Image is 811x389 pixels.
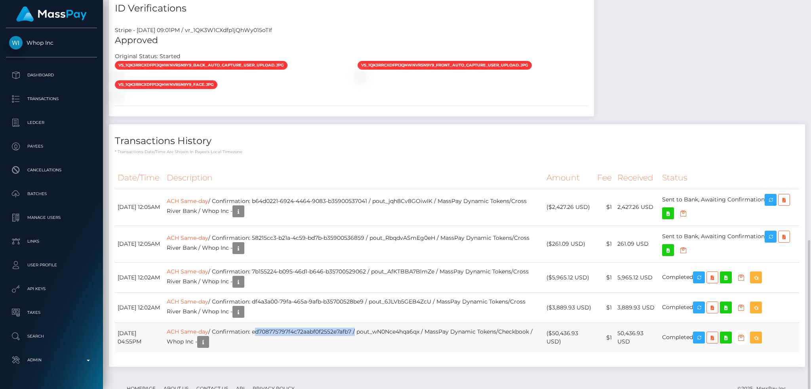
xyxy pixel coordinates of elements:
[659,323,799,353] td: Completed
[167,197,208,205] a: ACH Same-day
[115,53,180,60] h7: Original Status: Started
[544,226,594,262] td: ($261.09 USD)
[115,189,164,226] td: [DATE] 12:05AM
[6,113,97,133] a: Ledger
[115,73,121,80] img: vr_1QK3W1CXdfp1jQhWy015oTIffile_1QK3VgCXdfp1jQhWrXizvvPx
[9,188,94,200] p: Batches
[6,137,97,156] a: Payees
[615,262,660,292] td: 5,965.12 USD
[594,226,615,262] td: $1
[544,323,594,353] td: ($50,436.93 USD)
[115,93,121,99] img: vr_1QK3W1CXdfp1jQhWy015oTIffile_1QK3VwCXdfp1jQhWOIHzgUeW
[9,117,94,129] p: Ledger
[9,140,94,152] p: Payees
[544,292,594,323] td: ($3,889.93 USD)
[6,303,97,323] a: Taxes
[659,167,799,189] th: Status
[615,323,660,353] td: 50,436.93 USD
[9,330,94,342] p: Search
[164,292,544,323] td: / Confirmation: df4a3a00-79fa-465a-9afb-b35700528be9 / pout_6JLVb5GEB4ZcU / MassPay Dynamic Token...
[167,298,208,305] a: ACH Same-day
[594,167,615,189] th: Fee
[9,259,94,271] p: User Profile
[6,326,97,346] a: Search
[615,167,660,189] th: Received
[9,354,94,366] p: Admin
[164,262,544,292] td: / Confirmation: 7b155224-b095-46d1-b646-b35700529062 / pout_AfKTBBA7BlmZe / MassPay Dynamic Token...
[9,36,23,49] img: Whop Inc
[6,208,97,228] a: Manage Users
[659,262,799,292] td: Completed
[115,2,588,15] h4: ID Verifications
[594,323,615,353] td: $1
[164,323,544,353] td: / Confirmation: ed708775797f4c72aabf0f2552e7afb7 / pout_wN0Nce4hqa6qx / MassPay Dynamic Tokens/Ch...
[115,262,164,292] td: [DATE] 12:02AM
[109,26,594,34] div: Stripe - [DATE] 09:01PM / vr_1QK3W1CXdfp1jQhWy015oTIf
[544,189,594,226] td: ($2,427.26 USD)
[167,328,208,335] a: ACH Same-day
[544,262,594,292] td: ($5,965.12 USD)
[164,167,544,189] th: Description
[6,65,97,85] a: Dashboard
[9,69,94,81] p: Dashboard
[115,226,164,262] td: [DATE] 12:05AM
[9,212,94,224] p: Manage Users
[164,189,544,226] td: / Confirmation: b64d0221-6924-4464-9083-b35900537041 / pout_jqh8Cv8GOiwIK / MassPay Dynamic Token...
[544,167,594,189] th: Amount
[615,189,660,226] td: 2,427.26 USD
[358,61,532,70] span: vs_1QK3RRCXdfp1jQhWnVr5N9Y9_front_auto_capture_user_upload.jpg
[6,255,97,275] a: User Profile
[659,226,799,262] td: Sent to Bank, Awaiting Confirmation
[115,323,164,353] td: [DATE] 04:55PM
[659,189,799,226] td: Sent to Bank, Awaiting Confirmation
[6,184,97,204] a: Batches
[115,149,799,155] p: * Transactions date/time are shown in payee's local timezone
[9,235,94,247] p: Links
[115,167,164,189] th: Date/Time
[659,292,799,323] td: Completed
[16,6,87,22] img: MassPay Logo
[6,232,97,251] a: Links
[115,34,588,47] h5: Approved
[6,350,97,370] a: Admin
[115,80,217,89] span: vs_1QK3RRCXdfp1jQhWnVr5N9Y9_face.jpg
[594,262,615,292] td: $1
[615,226,660,262] td: 261.09 USD
[594,292,615,323] td: $1
[9,283,94,295] p: API Keys
[6,39,97,46] span: Whop Inc
[615,292,660,323] td: 3,889.93 USD
[9,93,94,105] p: Transactions
[115,134,799,148] h4: Transactions History
[6,160,97,180] a: Cancellations
[6,279,97,299] a: API Keys
[115,61,287,70] span: vs_1QK3RRCXdfp1jQhWnVr5N9Y9_back_auto_capture_user_upload.jpg
[115,292,164,323] td: [DATE] 12:02AM
[9,164,94,176] p: Cancellations
[167,268,208,275] a: ACH Same-day
[167,234,208,241] a: ACH Same-day
[9,307,94,319] p: Taxes
[358,73,364,80] img: vr_1QK3W1CXdfp1jQhWy015oTIffile_1QK3VUCXdfp1jQhWDO7cvbvG
[6,89,97,109] a: Transactions
[594,189,615,226] td: $1
[164,226,544,262] td: / Confirmation: 58215cc3-b21a-4c59-bd7b-b35900536859 / pout_RbqdvASmEg0eH / MassPay Dynamic Token...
